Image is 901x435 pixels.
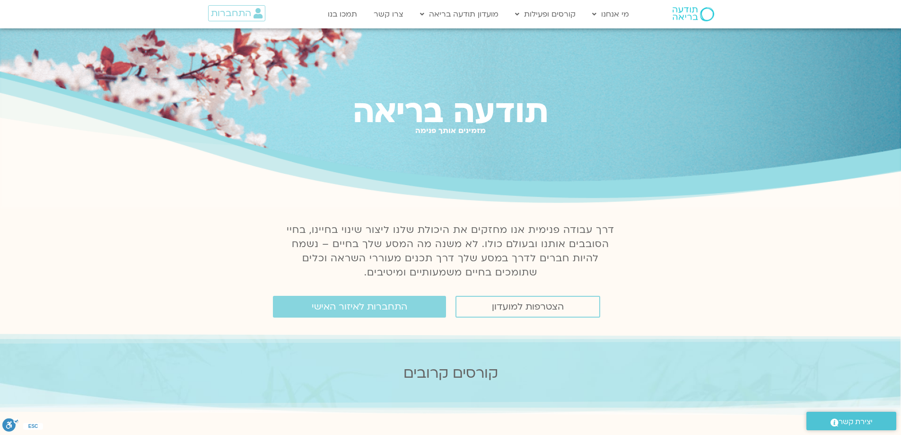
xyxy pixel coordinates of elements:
[415,5,503,23] a: מועדון תודעה בריאה
[369,5,408,23] a: צרו קשר
[323,5,362,23] a: תמכו בנו
[281,223,620,280] p: דרך עבודה פנימית אנו מחזקים את היכולת שלנו ליצור שינוי בחיינו, בחיי הסובבים אותנו ובעולם כולו. לא...
[312,302,407,312] span: התחברות לאיזור האישי
[673,7,714,21] img: תודעה בריאה
[455,296,600,318] a: הצטרפות למועדון
[208,5,265,21] a: התחברות
[211,8,251,18] span: התחברות
[492,302,564,312] span: הצטרפות למועדון
[156,365,745,382] h2: קורסים קרובים
[587,5,634,23] a: מי אנחנו
[806,412,896,430] a: יצירת קשר
[273,296,446,318] a: התחברות לאיזור האישי
[839,416,873,428] span: יצירת קשר
[510,5,580,23] a: קורסים ופעילות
